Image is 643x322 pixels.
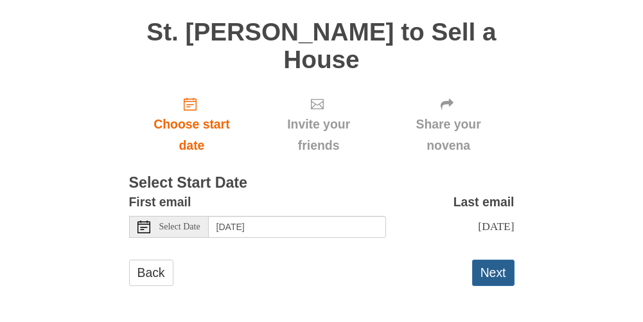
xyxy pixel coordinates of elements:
span: Choose start date [142,114,242,156]
span: [DATE] [478,220,514,233]
span: Select Date [159,222,200,231]
button: Next [472,260,515,286]
div: Click "Next" to confirm your start date first. [254,86,382,163]
div: Click "Next" to confirm your start date first. [383,86,515,163]
label: Last email [454,192,515,213]
h3: Select Start Date [129,175,515,192]
a: Back [129,260,173,286]
label: First email [129,192,191,213]
a: Choose start date [129,86,255,163]
span: Invite your friends [267,114,369,156]
span: Share your novena [396,114,502,156]
h1: St. [PERSON_NAME] to Sell a House [129,19,515,73]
